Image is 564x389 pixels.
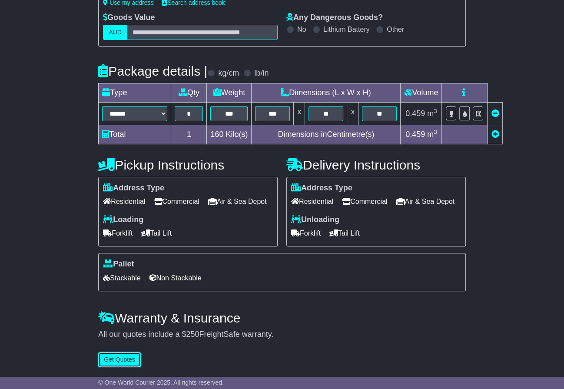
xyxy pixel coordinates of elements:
[186,330,199,339] span: 250
[291,215,339,225] label: Unloading
[405,109,425,118] span: 0.459
[171,83,207,102] td: Qty
[218,69,239,78] label: kg/cm
[434,129,437,135] sup: 3
[207,83,252,102] td: Weight
[434,108,437,114] sup: 3
[294,102,305,125] td: x
[149,271,202,285] span: Non Stackable
[286,13,383,23] label: Any Dangerous Goods?
[491,109,499,118] a: Remove this item
[98,311,465,325] h4: Warranty & Insurance
[99,83,171,102] td: Type
[171,125,207,144] td: 1
[347,102,358,125] td: x
[103,13,155,23] label: Goods Value
[98,64,207,78] h4: Package details |
[291,226,321,240] span: Forklift
[98,352,141,367] button: Get Quotes
[297,25,306,33] label: No
[286,158,466,172] h4: Delivery Instructions
[103,259,134,269] label: Pallet
[103,271,140,285] span: Stackable
[252,83,401,102] td: Dimensions (L x W x H)
[98,379,224,386] span: © One World Courier 2025. All rights reserved.
[98,330,465,339] div: All our quotes include a $ FreightSafe warranty.
[323,25,370,33] label: Lithium Battery
[141,226,172,240] span: Tail Lift
[291,183,352,193] label: Address Type
[387,25,404,33] label: Other
[329,226,360,240] span: Tail Lift
[103,226,133,240] span: Forklift
[405,130,425,139] span: 0.459
[208,195,267,208] span: Air & Sea Depot
[103,25,127,40] label: AUD
[427,130,437,139] span: m
[342,195,387,208] span: Commercial
[252,125,401,144] td: Dimensions in Centimetre(s)
[396,195,455,208] span: Air & Sea Depot
[154,195,199,208] span: Commercial
[427,109,437,118] span: m
[207,125,252,144] td: Kilo(s)
[291,195,333,208] span: Residential
[103,215,143,225] label: Loading
[401,83,442,102] td: Volume
[99,125,171,144] td: Total
[98,158,278,172] h4: Pickup Instructions
[210,130,223,139] span: 160
[103,195,145,208] span: Residential
[491,130,499,139] a: Add new item
[254,69,269,78] label: lb/in
[103,183,164,193] label: Address Type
